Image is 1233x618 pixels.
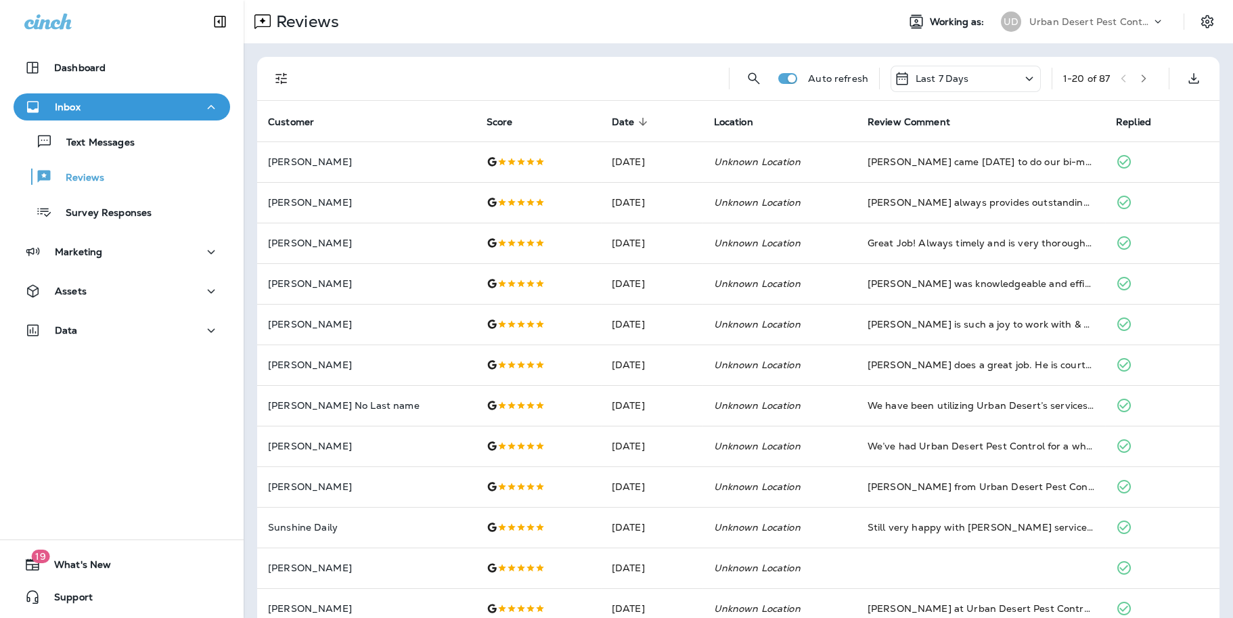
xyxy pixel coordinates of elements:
[868,155,1094,169] div: Eric came today to do our bi-monthly treatment. He was great in to get all areas. He let me know ...
[601,385,703,426] td: [DATE]
[868,236,1094,250] div: Great Job! Always timely and is very thorough. So far, no scorpion activity and this is peak seas...
[1029,16,1151,27] p: Urban Desert Pest Control
[868,317,1094,331] div: Ryan is such a joy to work with & Urban Pest Control is the best. I highly recommend them!
[601,182,703,223] td: [DATE]
[268,562,465,573] p: [PERSON_NAME]
[52,172,104,185] p: Reviews
[868,480,1094,493] div: Ryan from Urban Desert Pest Control has been coming to treat my house for a while now. He is alwa...
[868,358,1094,372] div: Eric does a great job. He is courteous and always arrives promptly. He texts when he gets to the ...
[268,238,465,248] p: [PERSON_NAME]
[55,102,81,112] p: Inbox
[268,197,465,208] p: [PERSON_NAME]
[601,141,703,182] td: [DATE]
[601,426,703,466] td: [DATE]
[1116,116,1151,128] span: Replied
[268,359,465,370] p: [PERSON_NAME]
[14,127,230,156] button: Text Messages
[740,65,767,92] button: Search Reviews
[268,65,295,92] button: Filters
[487,116,531,128] span: Score
[601,223,703,263] td: [DATE]
[268,400,465,411] p: [PERSON_NAME] No Last name
[14,93,230,120] button: Inbox
[713,318,800,330] em: Unknown Location
[1195,9,1219,34] button: Settings
[601,345,703,385] td: [DATE]
[487,116,513,128] span: Score
[868,399,1094,412] div: We have been utilizing Urban Desert’s services for several years and have consistently received e...
[268,441,465,451] p: [PERSON_NAME]
[14,198,230,226] button: Survey Responses
[930,16,987,28] span: Working as:
[713,602,800,615] em: Unknown Location
[868,602,1094,615] div: James at Urban Desert Pest Control is a pro and always services our home efficiently and effectiv...
[52,207,152,220] p: Survey Responses
[54,62,106,73] p: Dashboard
[601,263,703,304] td: [DATE]
[713,481,800,493] em: Unknown Location
[601,466,703,507] td: [DATE]
[713,237,800,249] em: Unknown Location
[868,439,1094,453] div: We’ve had Urban Desert Pest Control for a while now and really love Tony, he’s our guy!! He’s alw...
[601,507,703,548] td: [DATE]
[1116,116,1169,128] span: Replied
[41,559,111,575] span: What's New
[601,304,703,345] td: [DATE]
[713,116,770,128] span: Location
[808,73,868,84] p: Auto refresh
[916,73,969,84] p: Last 7 Days
[14,54,230,81] button: Dashboard
[713,156,800,168] em: Unknown Location
[868,521,1094,534] div: Still very happy with Robert Nelson’s service and results. He does a wonderful job and never leav...
[14,162,230,191] button: Reviews
[14,583,230,611] button: Support
[713,440,800,452] em: Unknown Location
[14,238,230,265] button: Marketing
[868,196,1094,209] div: Jeff always provides outstanding service and support.
[268,156,465,167] p: [PERSON_NAME]
[268,116,314,128] span: Customer
[201,8,239,35] button: Collapse Sidebar
[55,325,78,336] p: Data
[55,286,87,296] p: Assets
[1001,12,1021,32] div: UD
[713,399,800,412] em: Unknown Location
[1180,65,1207,92] button: Export as CSV
[612,116,652,128] span: Date
[268,522,465,533] p: Sunshine Daily
[268,319,465,330] p: [PERSON_NAME]
[14,551,230,578] button: 19What's New
[14,278,230,305] button: Assets
[55,246,102,257] p: Marketing
[268,603,465,614] p: [PERSON_NAME]
[713,278,800,290] em: Unknown Location
[268,481,465,492] p: [PERSON_NAME]
[41,592,93,608] span: Support
[868,277,1094,290] div: Alex was knowledgeable and efficient.
[713,521,800,533] em: Unknown Location
[271,12,339,32] p: Reviews
[868,116,950,128] span: Review Comment
[601,548,703,588] td: [DATE]
[713,116,753,128] span: Location
[713,196,800,208] em: Unknown Location
[868,116,968,128] span: Review Comment
[612,116,635,128] span: Date
[1063,73,1110,84] div: 1 - 20 of 87
[14,317,230,344] button: Data
[53,137,135,150] p: Text Messages
[713,562,800,574] em: Unknown Location
[31,550,49,563] span: 19
[268,116,332,128] span: Customer
[713,359,800,371] em: Unknown Location
[268,278,465,289] p: [PERSON_NAME]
